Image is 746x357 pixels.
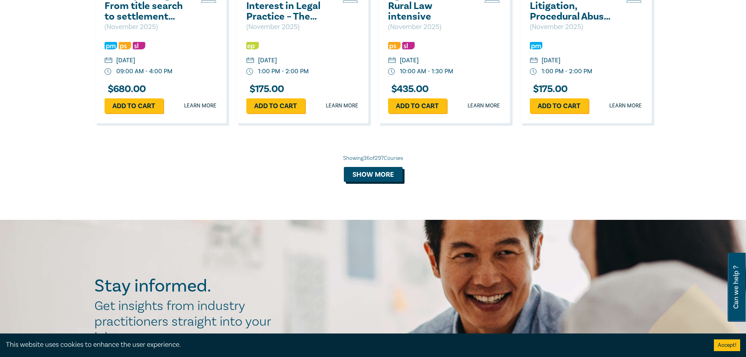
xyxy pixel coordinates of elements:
p: ( November 2025 ) [530,22,614,32]
img: calendar [530,57,538,64]
div: This website uses cookies to enhance the user experience. [6,340,702,350]
a: Add to cart [105,98,163,113]
span: Can we help ? [732,257,740,317]
a: Learn more [184,102,217,110]
h3: $ 680.00 [105,84,146,94]
img: calendar [246,57,254,64]
img: watch [246,68,253,75]
div: 10:00 AM - 1:30 PM [400,67,453,76]
p: ( November 2025 ) [246,22,331,32]
div: 1:00 PM - 2:00 PM [258,67,309,76]
p: ( November 2025 ) [388,22,472,32]
img: Professional Skills [388,42,401,49]
h2: Stay informed. [94,276,279,296]
button: Show more [344,167,403,182]
button: Accept cookies [714,339,740,351]
a: Add to cart [388,98,447,113]
img: watch [388,68,395,75]
h3: $ 435.00 [388,84,429,94]
a: Learn more [468,102,500,110]
img: Practice Management & Business Skills [530,42,542,49]
img: Substantive Law [133,42,145,49]
div: [DATE] [116,56,135,65]
a: Learn more [326,102,358,110]
div: 1:00 PM - 2:00 PM [542,67,592,76]
img: Professional Skills [119,42,131,49]
p: ( November 2025 ) [105,22,189,32]
div: [DATE] [400,56,419,65]
img: Substantive Law [402,42,415,49]
h3: $ 175.00 [530,84,568,94]
a: Learn more [609,102,642,110]
div: Showing 36 of 297 Courses [94,154,652,162]
img: Ethics & Professional Responsibility [246,42,259,49]
img: calendar [388,57,396,64]
a: Add to cart [530,98,589,113]
div: [DATE] [258,56,277,65]
a: Add to cart [246,98,305,113]
img: watch [530,68,537,75]
img: Practice Management & Business Skills [105,42,117,49]
img: watch [105,68,112,75]
div: [DATE] [542,56,560,65]
div: 09:00 AM - 4:00 PM [116,67,172,76]
h2: Get insights from industry practitioners straight into your inbox. [94,298,279,345]
h3: $ 175.00 [246,84,284,94]
img: calendar [105,57,112,64]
